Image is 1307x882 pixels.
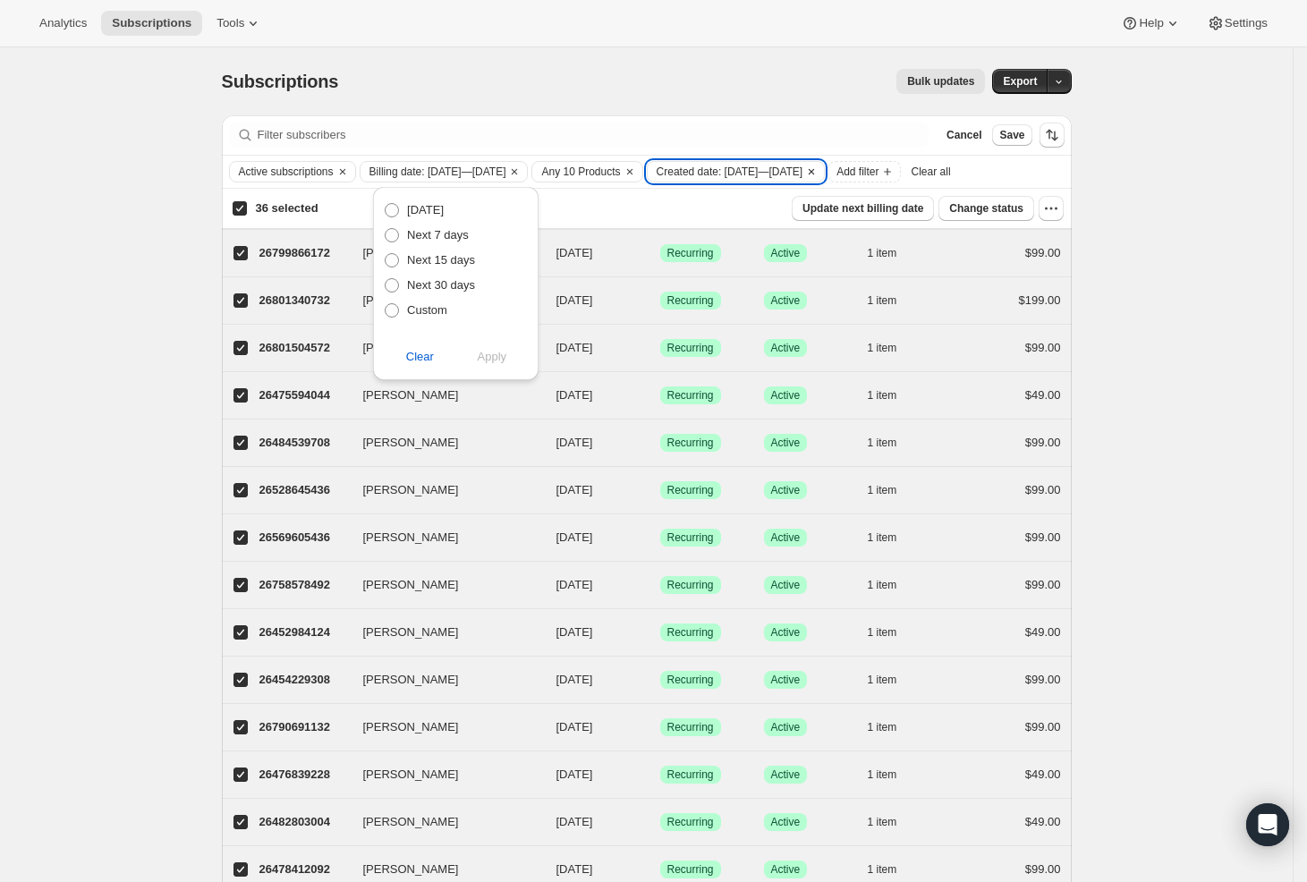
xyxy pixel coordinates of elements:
p: 36 selected [255,199,318,217]
span: [PERSON_NAME] [363,244,459,262]
button: 1 item [868,667,917,692]
p: 26801340732 [259,292,349,310]
span: Created date: [DATE]—[DATE] [657,165,803,179]
div: 26528645436[PERSON_NAME][DATE]SuccessRecurringSuccessActive1 item$99.00 [259,478,1061,503]
span: [DATE] [556,341,593,354]
span: [PERSON_NAME] [363,386,459,404]
span: Recurring [667,341,714,355]
p: 26476839228 [259,766,349,784]
button: Clear all [904,161,958,182]
span: Recurring [667,815,714,829]
button: [PERSON_NAME] [352,476,531,505]
span: Clear [406,348,434,366]
span: $49.00 [1025,625,1061,639]
span: Active [771,815,801,829]
span: Recurring [667,578,714,592]
div: Open Intercom Messenger [1246,803,1289,846]
span: [DATE] [556,768,593,781]
span: Subscriptions [222,72,339,91]
span: Active subscriptions [239,165,334,179]
button: [PERSON_NAME] [352,571,531,599]
span: $99.00 [1025,436,1061,449]
span: [PERSON_NAME] [363,434,459,452]
button: Subscriptions [101,11,202,36]
span: [DATE] [556,815,593,828]
button: 1 item [868,383,917,408]
p: 26528645436 [259,481,349,499]
span: $49.00 [1025,768,1061,781]
span: Recurring [667,768,714,782]
button: Clear [334,162,352,182]
span: Next 30 days [407,278,475,292]
button: Active subscriptions [230,162,334,182]
span: [DATE] [556,720,593,734]
span: 1 item [868,815,897,829]
button: 1 item [868,478,917,503]
button: [PERSON_NAME] [352,808,531,836]
span: [PERSON_NAME] [363,481,459,499]
button: Export [992,69,1048,94]
span: Recurring [667,673,714,687]
span: Active [771,720,801,734]
span: Active [771,625,801,640]
span: Active [771,530,801,545]
button: [PERSON_NAME] [352,523,531,552]
span: Cancel [946,128,981,142]
input: Filter subscribers [258,123,929,148]
div: 26484539708[PERSON_NAME][DATE]SuccessRecurringSuccessActive1 item$99.00 [259,430,1061,455]
button: Clear [802,162,820,182]
button: Add filter [828,161,900,182]
span: [PERSON_NAME] [363,718,459,736]
div: 26801340732[PERSON_NAME][DATE]SuccessRecurringSuccessActive1 item$199.00 [259,288,1061,313]
button: [PERSON_NAME] [352,381,531,410]
p: 26482803004 [259,813,349,831]
button: 1 item [868,572,917,598]
button: Clear [621,162,639,182]
span: 1 item [868,768,897,782]
button: 1 item [868,762,917,787]
span: Change status [949,201,1023,216]
span: [DATE] [556,862,593,876]
span: Active [771,768,801,782]
span: Analytics [39,16,87,30]
span: $99.00 [1025,483,1061,496]
div: 26454229308[PERSON_NAME][DATE]SuccessRecurringSuccessActive1 item$99.00 [259,667,1061,692]
p: 26478412092 [259,861,349,878]
button: Help [1110,11,1192,36]
button: [PERSON_NAME] [352,666,531,694]
span: [DATE] [556,246,593,259]
span: 1 item [868,246,897,260]
span: Save [999,128,1024,142]
button: 1 item [868,525,917,550]
span: Bulk updates [907,74,974,89]
button: Tools [206,11,273,36]
p: 26454229308 [259,671,349,689]
span: $99.00 [1025,578,1061,591]
button: Bulk updates [896,69,985,94]
div: 26452984124[PERSON_NAME][DATE]SuccessRecurringSuccessActive1 item$49.00 [259,620,1061,645]
span: $99.00 [1025,673,1061,686]
span: Recurring [667,246,714,260]
span: Recurring [667,388,714,403]
div: 26569605436[PERSON_NAME][DATE]SuccessRecurringSuccessActive1 item$99.00 [259,525,1061,550]
button: Any 10 Products [532,162,620,182]
span: $99.00 [1025,341,1061,354]
span: $199.00 [1019,293,1061,307]
p: 26569605436 [259,529,349,547]
span: Active [771,246,801,260]
span: 1 item [868,341,897,355]
span: 1 item [868,293,897,308]
span: Active [771,341,801,355]
p: 26484539708 [259,434,349,452]
span: Active [771,388,801,403]
span: 1 item [868,625,897,640]
div: 26482803004[PERSON_NAME][DATE]SuccessRecurringSuccessActive1 item$49.00 [259,810,1061,835]
button: 1 item [868,241,917,266]
span: Recurring [667,625,714,640]
button: 1 item [868,288,917,313]
button: Cancel [939,124,989,146]
span: [PERSON_NAME] [363,623,459,641]
span: [PERSON_NAME] [363,671,459,689]
span: [DATE] [556,483,593,496]
span: [PERSON_NAME] [363,339,459,357]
